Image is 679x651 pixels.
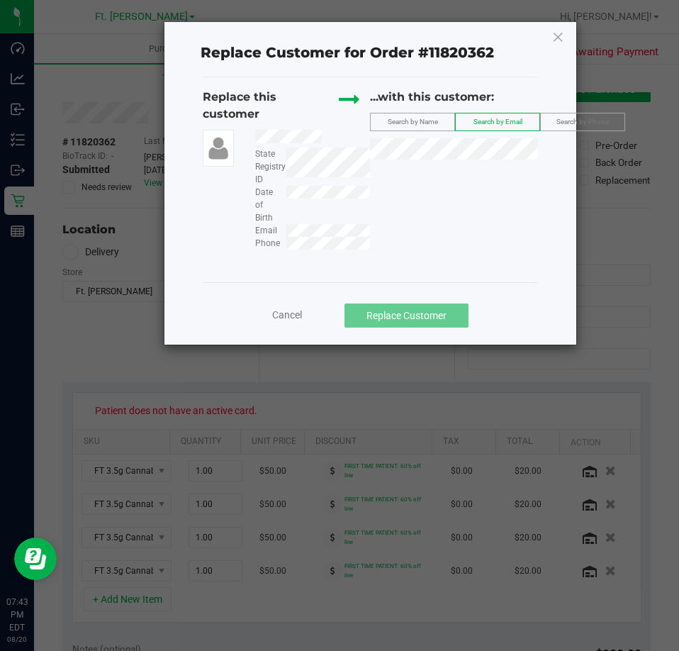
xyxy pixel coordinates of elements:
[245,224,286,237] div: Email
[370,90,494,104] span: ...with this customer:
[192,41,503,65] span: Replace Customer for Order #11820362
[206,136,230,160] img: user-icon.png
[245,186,286,224] div: Date of Birth
[203,90,276,121] span: Replace this customer
[245,148,286,186] div: State Registry ID
[388,118,438,126] span: Search by Name
[344,304,468,328] button: Replace Customer
[473,118,522,126] span: Search by Email
[14,538,57,580] iframe: Resource center
[272,309,302,321] span: Cancel
[556,118,609,126] span: Search by Phone
[245,237,286,250] div: Phone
